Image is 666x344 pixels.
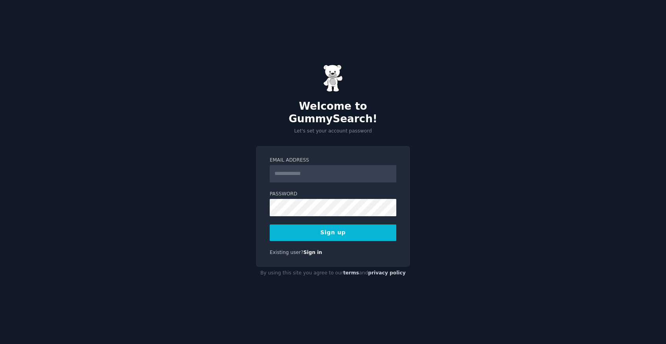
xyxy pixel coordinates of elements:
[270,157,396,164] label: Email Address
[304,250,322,255] a: Sign in
[270,250,304,255] span: Existing user?
[323,64,343,92] img: Gummy Bear
[343,270,359,276] a: terms
[256,128,410,135] p: Let's set your account password
[270,224,396,241] button: Sign up
[256,267,410,280] div: By using this site you agree to our and
[256,100,410,125] h2: Welcome to GummySearch!
[368,270,406,276] a: privacy policy
[270,191,396,198] label: Password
